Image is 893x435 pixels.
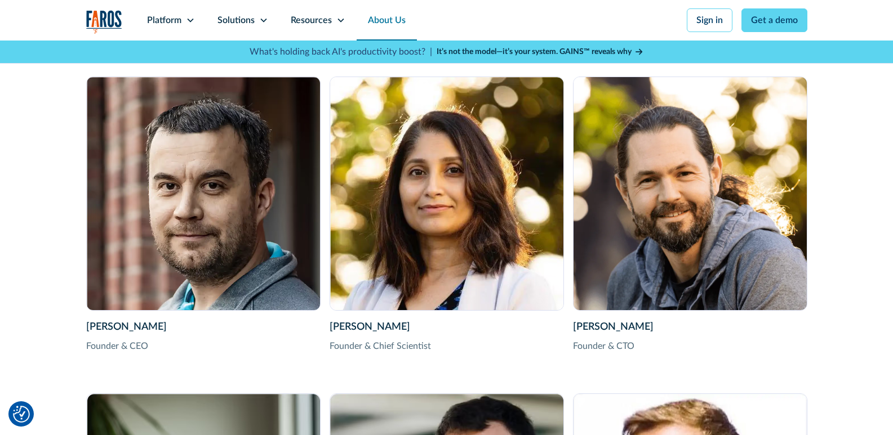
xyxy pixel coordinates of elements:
[573,320,807,335] div: [PERSON_NAME]
[86,320,321,335] div: [PERSON_NAME]
[573,339,807,353] div: Founder & CTO
[86,339,321,353] div: Founder & CEO
[147,14,181,27] div: Platform
[330,320,564,335] div: [PERSON_NAME]
[13,406,30,423] img: Revisit consent button
[250,45,432,59] p: What's holding back AI's productivity boost? |
[687,8,732,32] a: Sign in
[437,48,632,56] strong: It’s not the model—it’s your system. GAINS™ reveals why
[86,10,122,33] img: Logo of the analytics and reporting company Faros.
[86,10,122,33] a: home
[13,406,30,423] button: Cookie Settings
[330,339,564,353] div: Founder & Chief Scientist
[437,46,644,58] a: It’s not the model—it’s your system. GAINS™ reveals why
[291,14,332,27] div: Resources
[741,8,807,32] a: Get a demo
[217,14,255,27] div: Solutions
